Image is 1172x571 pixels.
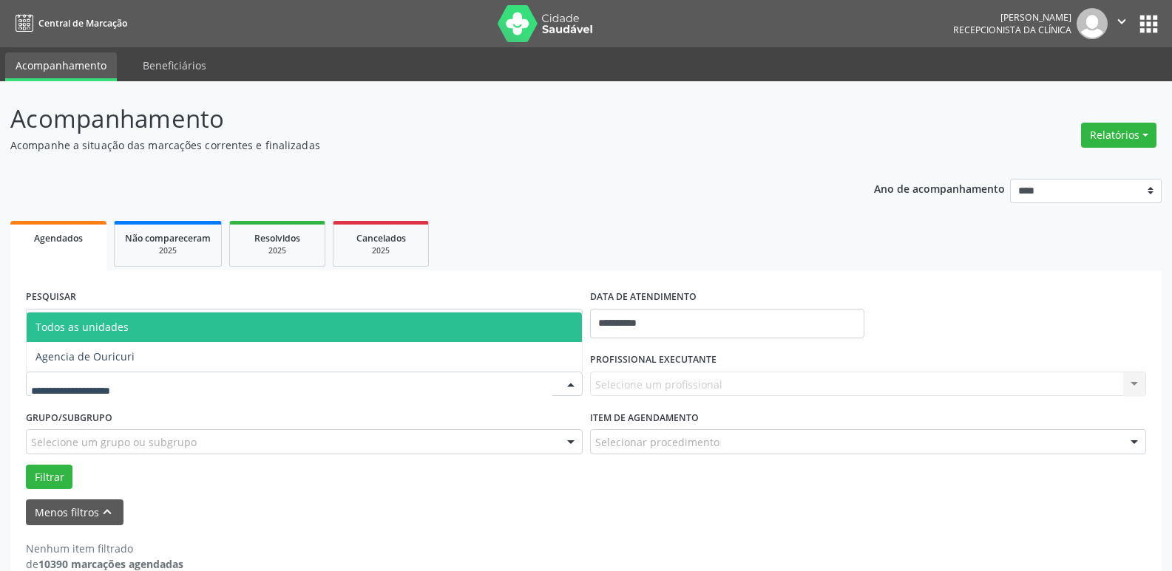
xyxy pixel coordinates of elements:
span: Agencia de Ouricuri [35,349,135,363]
span: Resolvidos [254,232,300,245]
span: Selecionar procedimento [595,434,719,450]
label: PROFISSIONAL EXECUTANTE [590,349,717,372]
span: Cancelados [356,232,406,245]
button: apps [1136,11,1162,37]
div: [PERSON_NAME] [953,11,1071,24]
button: Menos filtroskeyboard_arrow_up [26,499,123,525]
a: Central de Marcação [10,11,127,35]
p: Ano de acompanhamento [874,179,1005,197]
span: Recepcionista da clínica [953,24,1071,36]
i:  [1114,13,1130,30]
span: Agendados [34,232,83,245]
div: 2025 [344,245,418,256]
button: Filtrar [26,465,72,490]
div: 2025 [240,245,314,256]
label: PESQUISAR [26,286,76,309]
button: Relatórios [1081,123,1156,148]
p: Acompanhe a situação das marcações correntes e finalizadas [10,137,816,153]
span: Todos as unidades [35,320,129,334]
div: Nenhum item filtrado [26,541,183,556]
div: 2025 [125,245,211,256]
span: Central de Marcação [38,17,127,30]
a: Beneficiários [132,52,217,78]
label: Grupo/Subgrupo [26,406,112,429]
p: Acompanhamento [10,100,816,137]
i: keyboard_arrow_up [99,504,115,520]
img: img [1077,8,1108,39]
span: Selecione um grupo ou subgrupo [31,434,197,450]
a: Acompanhamento [5,52,117,81]
button:  [1108,8,1136,39]
strong: 10390 marcações agendadas [38,557,183,571]
label: Item de agendamento [590,406,699,429]
span: Não compareceram [125,232,211,245]
label: DATA DE ATENDIMENTO [590,286,697,309]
